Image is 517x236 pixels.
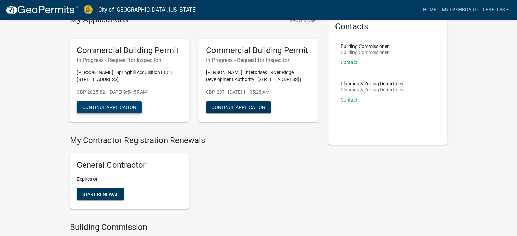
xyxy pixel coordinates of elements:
[77,89,182,96] p: CBP-2025-82 - [DATE] 9:54:55 AM
[341,81,405,86] p: Planning & Zoning Department
[70,222,318,232] h4: Building Commission
[77,46,182,55] h5: Commercial Building Permit
[206,57,311,63] h6: In Progress - Request for Inspection
[77,188,124,200] button: Start Renewal
[480,3,512,16] a: lebell83
[341,44,389,49] p: Building Commissioner
[77,176,182,183] p: Expires on
[98,4,197,16] a: City of [GEOGRAPHIC_DATA], [US_STATE]
[341,60,358,65] a: Contact
[341,97,358,103] a: Contact
[439,3,480,16] a: My Dashboard
[341,87,405,92] p: Planning & Zoning Department
[77,101,142,113] button: Continue Application
[82,192,119,197] span: Start Renewal
[77,57,182,63] h6: In Progress - Request for Inspection
[206,69,311,83] p: [PERSON_NAME] Enterprises | River Ridge Development Authority | [STREET_ADDRESS] |
[77,160,182,170] h5: General Contractor
[84,5,93,14] img: City of Jeffersonville, Indiana
[420,3,439,16] a: Home
[206,89,311,96] p: CBP-237 - [DATE] 11:05:28 AM
[70,135,318,145] h4: My Contractor Registration Renewals
[287,15,318,26] button: Show More
[70,15,128,25] h4: My Applications
[70,135,318,214] wm-registration-list-section: My Contractor Registration Renewals
[206,46,311,55] h5: Commercial Building Permit
[206,101,271,113] button: Continue Application
[335,22,441,32] h5: Contacts
[77,69,182,83] p: [PERSON_NAME] | Springhill Acquisition LLC | [STREET_ADDRESS]
[341,50,389,55] p: Building Commissioner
